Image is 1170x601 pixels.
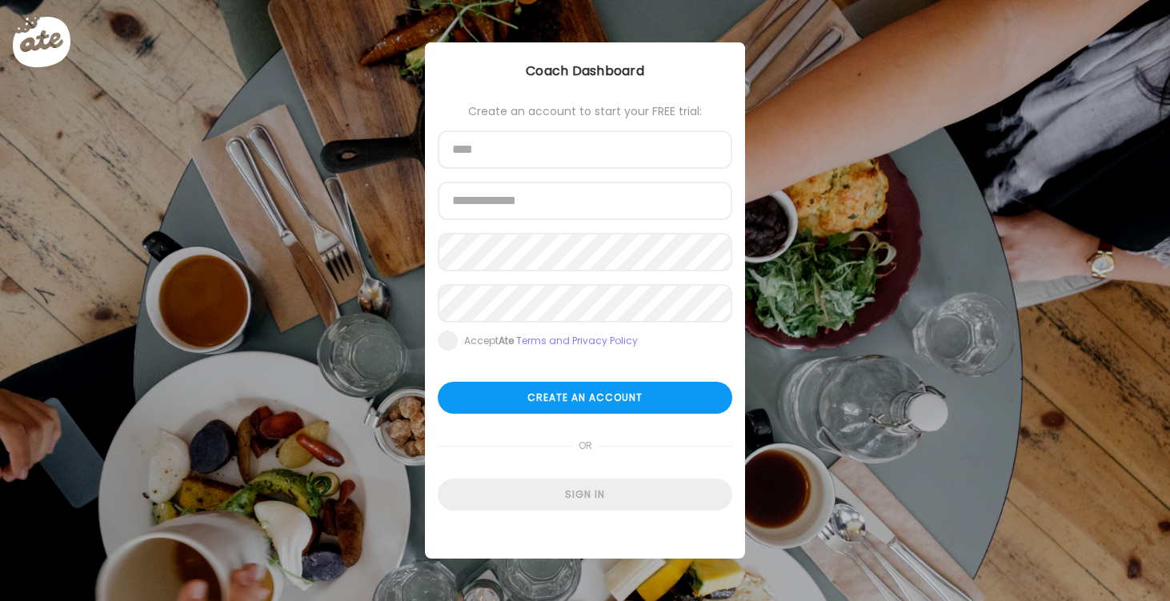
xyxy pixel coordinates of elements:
div: Sign in [438,479,732,511]
span: or [572,430,599,462]
b: Ate [499,334,514,347]
div: Create an account to start your FREE trial: [438,105,732,118]
div: Create an account [438,382,732,414]
div: Coach Dashboard [425,62,745,81]
a: Terms and Privacy Policy [516,334,638,347]
div: Accept [464,335,638,347]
